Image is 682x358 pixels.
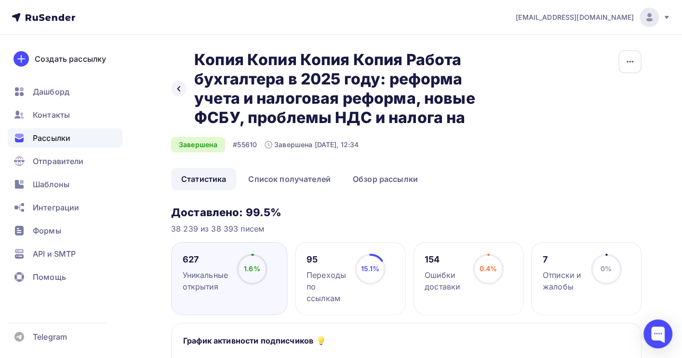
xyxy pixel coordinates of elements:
[8,105,122,124] a: Контакты
[479,264,497,273] span: 0.4%
[601,264,612,273] span: 0%
[33,331,67,343] span: Telegram
[307,254,346,265] div: 95
[35,53,106,65] div: Создать рассылку
[33,109,70,121] span: Контакты
[171,223,642,234] div: 38 239 из 38 393 писем
[8,221,122,240] a: Формы
[516,8,670,27] a: [EMAIL_ADDRESS][DOMAIN_NAME]
[343,168,428,190] a: Обзор рассылки
[307,269,346,304] div: Переходы по ссылкам
[244,264,260,273] span: 1.6%
[171,137,225,152] div: Завершена
[8,82,122,101] a: Дашборд
[33,155,84,167] span: Отправители
[33,271,66,283] span: Помощь
[8,128,122,148] a: Рассылки
[8,151,122,171] a: Отправители
[8,175,122,194] a: Шаблоны
[33,179,69,190] span: Шаблоны
[265,140,359,150] div: Завершена [DATE], 12:34
[33,248,76,260] span: API и SMTP
[543,269,582,292] div: Отписки и жалобы
[183,335,313,346] h5: График активности подписчиков
[183,254,228,265] div: 627
[33,132,70,144] span: Рассылки
[183,269,228,292] div: Уникальные открытия
[425,269,464,292] div: Ошибки доставки
[516,13,634,22] span: [EMAIL_ADDRESS][DOMAIN_NAME]
[171,206,642,219] h3: Доставлено: 99.5%
[33,225,61,236] span: Формы
[33,202,79,213] span: Интеграции
[33,86,69,97] span: Дашборд
[425,254,464,265] div: 154
[238,168,341,190] a: Список получателей
[233,140,257,150] div: #55610
[194,50,485,127] h2: Копия Копия Копия Копия Работа бухгалтера в 2025 году: реформа учета и налоговая реформа, новые Ф...
[361,264,380,273] span: 15.1%
[171,168,236,190] a: Статистика
[543,254,582,265] div: 7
